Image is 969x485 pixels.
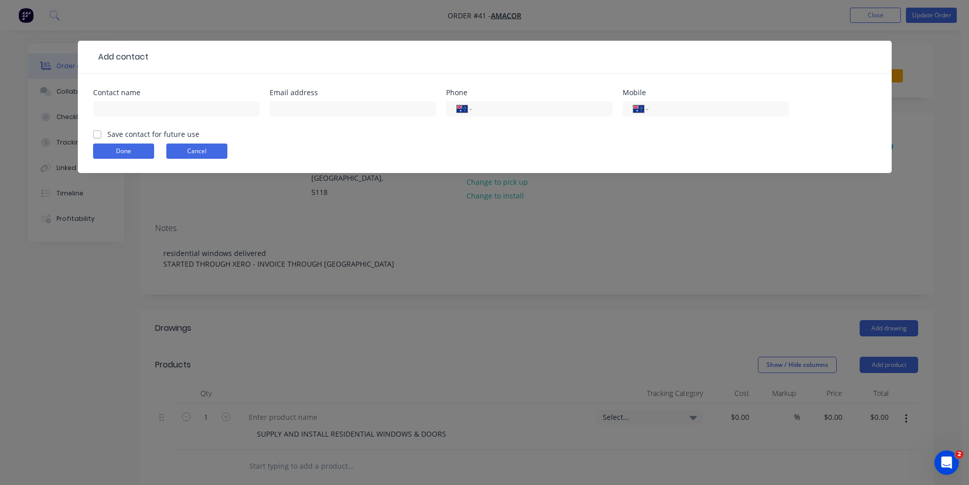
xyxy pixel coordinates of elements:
[270,89,436,96] div: Email address
[107,129,199,139] label: Save contact for future use
[93,144,154,159] button: Done
[623,89,789,96] div: Mobile
[446,89,612,96] div: Phone
[93,51,149,63] div: Add contact
[166,144,227,159] button: Cancel
[934,450,959,475] iframe: Intercom live chat
[955,450,963,459] span: 2
[93,89,259,96] div: Contact name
